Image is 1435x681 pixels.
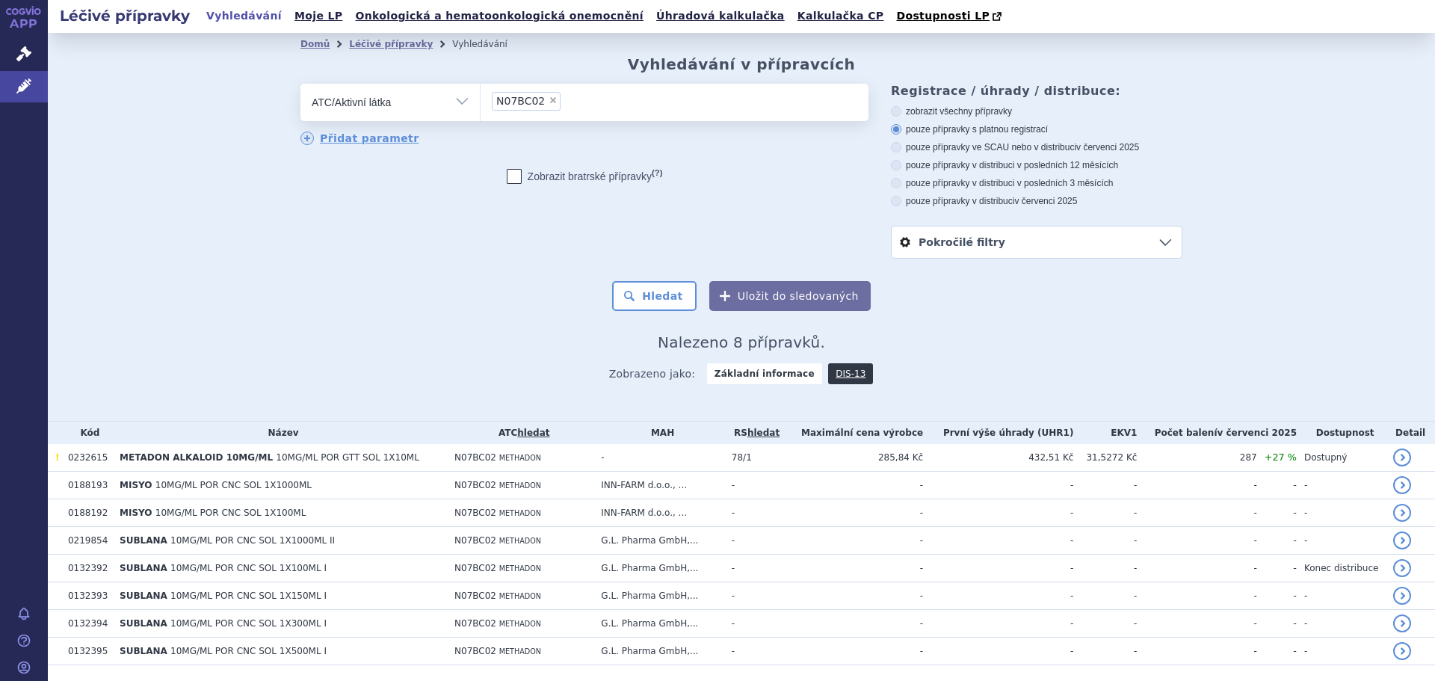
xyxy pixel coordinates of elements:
[517,428,549,438] a: hledat
[1393,587,1411,605] a: detail
[1386,422,1435,444] th: Detail
[61,444,112,472] td: 0232615
[782,422,923,444] th: Maximální cena výrobce
[923,610,1073,638] td: -
[507,169,663,184] label: Zobrazit bratrské přípravky
[454,646,496,656] span: N07BC02
[891,141,1182,153] label: pouze přípravky ve SCAU nebo v distribuci
[155,480,312,490] span: 10MG/ML POR CNC SOL 1X1000ML
[1393,504,1411,522] a: detail
[724,582,783,610] td: -
[658,333,825,351] span: Nalezeno 8 přípravků.
[652,6,789,26] a: Úhradová kalkulačka
[1265,452,1297,463] span: +27 %
[1297,527,1386,555] td: -
[891,159,1182,171] label: pouze přípravky v distribuci v posledních 12 měsících
[61,472,112,499] td: 0188193
[923,555,1073,582] td: -
[782,610,923,638] td: -
[593,527,723,555] td: G.L. Pharma GmbH,...
[1297,499,1386,527] td: -
[652,168,662,178] abbr: (?)
[499,509,541,517] span: METHADON
[892,227,1182,258] a: Pokročilé filtry
[454,508,496,518] span: N07BC02
[499,647,541,656] span: METHADON
[1297,582,1386,610] td: -
[1257,527,1297,555] td: -
[628,55,856,73] h2: Vyhledávání v přípravcích
[923,582,1073,610] td: -
[1257,582,1297,610] td: -
[1297,444,1386,472] td: Dostupný
[1073,499,1137,527] td: -
[891,123,1182,135] label: pouze přípravky s platnou registrací
[1073,472,1137,499] td: -
[120,535,167,546] span: SUBLANA
[1393,449,1411,466] a: detail
[499,454,541,462] span: METHADON
[549,96,558,105] span: ×
[891,84,1182,98] h3: Registrace / úhrady / distribuce:
[732,452,752,463] span: 78/1
[454,480,496,490] span: N07BC02
[1073,582,1137,610] td: -
[1076,142,1139,152] span: v červenci 2025
[724,499,783,527] td: -
[593,422,723,444] th: MAH
[499,592,541,600] span: METHADON
[1257,610,1297,638] td: -
[896,10,990,22] span: Dostupnosti LP
[61,527,112,555] td: 0219854
[724,472,783,499] td: -
[351,6,648,26] a: Onkologická a hematoonkologická onemocnění
[593,610,723,638] td: G.L. Pharma GmbH,...
[120,480,152,490] span: MISYO
[499,564,541,573] span: METHADON
[1218,428,1297,438] span: v červenci 2025
[1393,642,1411,660] a: detail
[1073,527,1137,555] td: -
[593,499,723,527] td: INN-FARM d.o.o., ...
[892,6,1009,27] a: Dostupnosti LP
[782,444,923,472] td: 285,84 Kč
[1393,614,1411,632] a: detail
[120,646,167,656] span: SUBLANA
[709,281,871,311] button: Uložit do sledovaných
[1297,422,1386,444] th: Dostupnost
[1257,499,1297,527] td: -
[170,591,327,601] span: 10MG/ML POR CNC SOL 1X150ML I
[499,481,541,490] span: METHADON
[1137,422,1297,444] th: Počet balení
[923,444,1073,472] td: 432,51 Kč
[1257,638,1297,665] td: -
[112,422,447,444] th: Název
[300,132,419,145] a: Přidat parametr
[724,610,783,638] td: -
[1393,531,1411,549] a: detail
[891,195,1182,207] label: pouze přípravky v distribuci
[923,499,1073,527] td: -
[170,646,327,656] span: 10MG/ML POR CNC SOL 1X500ML I
[1014,196,1077,206] span: v červenci 2025
[782,555,923,582] td: -
[891,177,1182,189] label: pouze přípravky v distribuci v posledních 3 měsících
[454,591,496,601] span: N07BC02
[923,472,1073,499] td: -
[454,452,496,463] span: N07BC02
[120,452,273,463] span: METADON ALKALOID 10MG/ML
[1137,527,1256,555] td: -
[300,39,330,49] a: Domů
[454,535,496,546] span: N07BC02
[61,422,112,444] th: Kód
[1073,444,1137,472] td: 31,5272 Kč
[828,363,873,384] a: DIS-13
[609,363,696,384] span: Zobrazeno jako:
[724,527,783,555] td: -
[1257,472,1297,499] td: -
[593,582,723,610] td: G.L. Pharma GmbH,...
[1137,582,1256,610] td: -
[724,555,783,582] td: -
[1137,638,1256,665] td: -
[593,638,723,665] td: G.L. Pharma GmbH,...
